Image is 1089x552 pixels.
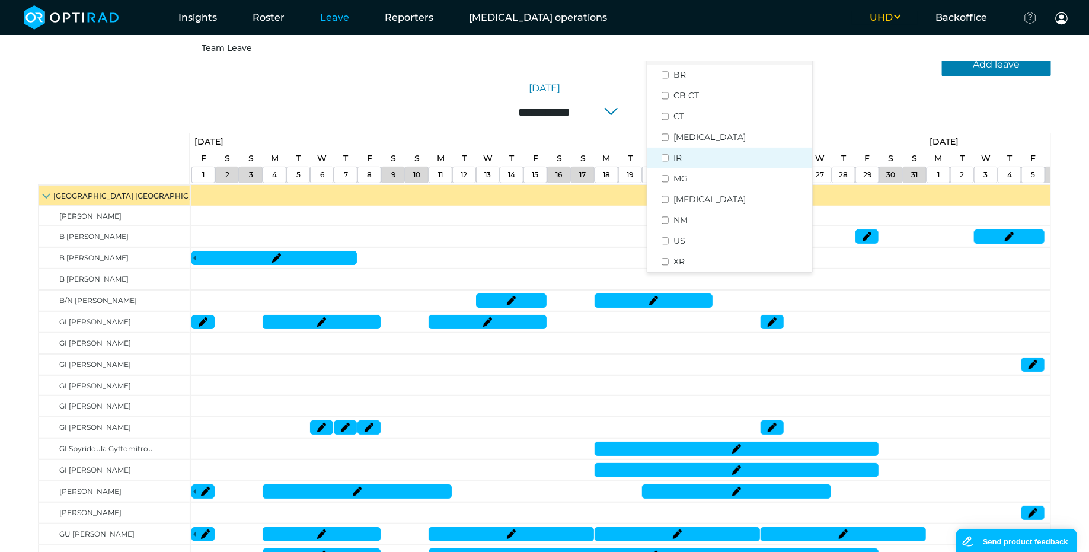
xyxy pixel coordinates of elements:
label: [MEDICAL_DATA] [673,193,807,206]
a: August 15, 2025 [530,150,541,167]
a: August 4, 2025 [269,167,280,183]
a: August 16, 2025 [553,167,566,183]
a: August 2, 2025 [222,167,232,183]
a: August 5, 2025 [293,167,304,183]
a: August 7, 2025 [340,150,351,167]
span: GI [PERSON_NAME] [59,339,131,347]
a: August 19, 2025 [624,167,637,183]
a: September 3, 2025 [981,167,991,183]
a: August 10, 2025 [410,167,423,183]
span: GI [PERSON_NAME] [59,423,131,432]
label: BR [673,69,807,81]
a: August 16, 2025 [554,150,565,167]
label: NM [673,214,807,226]
a: August 11, 2025 [434,150,448,167]
a: August 3, 2025 [245,150,257,167]
span: [PERSON_NAME] [59,487,122,496]
a: Team Leave [202,43,252,53]
a: August 30, 2025 [886,150,897,167]
a: August 15, 2025 [529,167,542,183]
a: September 4, 2025 [1004,150,1015,167]
button: UHD [852,11,918,25]
a: August 9, 2025 [388,150,399,167]
a: August 30, 2025 [884,167,899,183]
label: IR [673,152,807,164]
a: August 31, 2025 [909,167,921,183]
span: B [PERSON_NAME] [59,275,129,283]
a: August 13, 2025 [480,150,496,167]
span: GI [PERSON_NAME] [59,360,131,369]
a: August 18, 2025 [600,167,613,183]
span: GI Spyridoula Gyftomitrou [59,444,153,453]
a: August 31, 2025 [909,150,921,167]
a: August 4, 2025 [268,150,282,167]
label: MG [673,173,807,185]
span: [GEOGRAPHIC_DATA] [GEOGRAPHIC_DATA] [53,192,215,200]
span: B [PERSON_NAME] [59,232,129,241]
span: GU [PERSON_NAME] [59,529,135,538]
span: B/N [PERSON_NAME] [59,296,137,305]
a: August 13, 2025 [482,167,494,183]
a: September 2, 2025 [957,167,967,183]
a: August 10, 2025 [411,150,423,167]
a: September 5, 2025 [1028,150,1039,167]
a: Add leave [942,53,1051,76]
a: August 14, 2025 [506,150,517,167]
label: CT [673,110,807,123]
a: August 27, 2025 [813,167,827,183]
a: August 14, 2025 [505,167,518,183]
img: brand-opti-rad-logos-blue-and-white-d2f68631ba2948856bd03f2d395fb146ddc8fb01b4b6e9315ea85fa773367... [24,5,119,30]
label: [MEDICAL_DATA] [673,131,807,143]
a: August 17, 2025 [577,150,589,167]
a: August 9, 2025 [388,167,398,183]
a: August 28, 2025 [836,167,851,183]
span: [PERSON_NAME] [59,212,122,221]
a: September 1, 2025 [927,133,962,151]
a: September 4, 2025 [1004,167,1015,183]
span: [PERSON_NAME] [59,508,122,517]
a: August 18, 2025 [600,150,614,167]
a: September 1, 2025 [932,150,946,167]
span: GI [PERSON_NAME] [59,465,131,474]
a: August 1, 2025 [198,150,209,167]
label: US [673,235,807,247]
span: GI [PERSON_NAME] [59,317,131,326]
a: September 2, 2025 [957,150,967,167]
a: August 2, 2025 [222,150,233,167]
a: September 1, 2025 [934,167,943,183]
a: August 12, 2025 [458,167,471,183]
a: September 3, 2025 [978,150,994,167]
span: B [PERSON_NAME] [59,253,129,262]
a: August 11, 2025 [435,167,446,183]
a: August 29, 2025 [860,167,874,183]
a: September 5, 2025 [1029,167,1039,183]
a: August 28, 2025 [838,150,849,167]
label: XR [673,256,807,268]
a: August 8, 2025 [364,167,375,183]
a: August 1, 2025 [191,133,226,151]
a: [DATE] [529,81,560,95]
a: August 27, 2025 [812,150,828,167]
span: GI [PERSON_NAME] [59,401,131,410]
a: August 3, 2025 [246,167,256,183]
a: August 7, 2025 [341,167,351,183]
a: August 8, 2025 [364,150,375,167]
a: August 5, 2025 [293,150,304,167]
a: August 6, 2025 [317,167,327,183]
a: August 1, 2025 [199,167,207,183]
label: CB CT [673,90,807,102]
a: August 6, 2025 [314,150,330,167]
a: August 12, 2025 [459,150,470,167]
a: August 19, 2025 [625,150,635,167]
a: August 29, 2025 [862,150,873,167]
span: GI [PERSON_NAME] [59,381,131,390]
a: August 17, 2025 [577,167,589,183]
